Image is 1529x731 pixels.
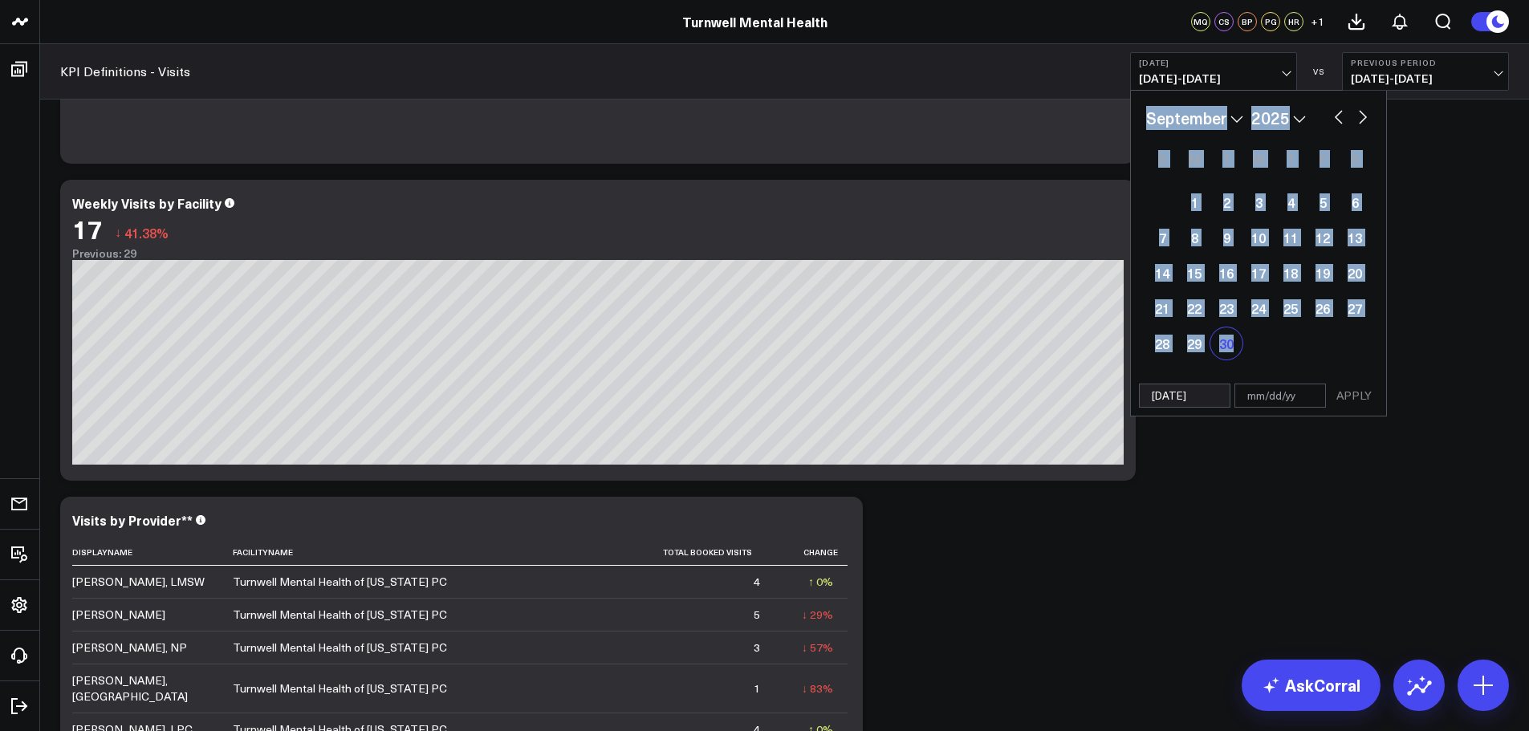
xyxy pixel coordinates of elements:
div: Weekly Visits by Facility [72,194,222,212]
div: Sunday [1146,146,1178,172]
button: +1 [1307,12,1327,31]
div: Turnwell Mental Health of [US_STATE] PC [233,607,447,623]
div: Visits by Provider** [72,511,193,529]
div: CS [1214,12,1234,31]
div: MQ [1191,12,1210,31]
div: 5 [754,607,760,623]
div: 17 [72,214,103,243]
button: APPLY [1330,384,1378,408]
th: Total Booked Visits [597,539,775,566]
span: [DATE] - [DATE] [1139,72,1288,85]
div: Turnwell Mental Health of [US_STATE] PC [233,680,447,696]
div: Tuesday [1210,146,1242,172]
span: [DATE] - [DATE] [1351,72,1500,85]
div: Friday [1307,146,1339,172]
div: HR [1284,12,1303,31]
div: Turnwell Mental Health of [US_STATE] PC [233,640,447,656]
div: Saturday [1339,146,1371,172]
th: Facilityname [233,539,597,566]
div: 4 [754,574,760,590]
b: Previous Period [1351,58,1500,67]
div: Thursday [1275,146,1307,172]
div: [PERSON_NAME], NP [72,640,187,656]
div: [PERSON_NAME], LMSW [72,574,205,590]
div: 1 [754,680,760,696]
div: ↓ 57% [802,640,833,656]
a: AskCorral [1242,660,1381,711]
div: ↓ 29% [802,607,833,623]
div: Monday [1178,146,1210,172]
button: Previous Period[DATE]-[DATE] [1342,52,1509,91]
div: Wednesday [1242,146,1275,172]
div: BP [1238,12,1257,31]
div: [PERSON_NAME], [GEOGRAPHIC_DATA] [72,672,218,705]
b: [DATE] [1139,58,1288,67]
button: [DATE][DATE]-[DATE] [1130,52,1297,91]
a: KPI Definitions - Visits [60,63,190,80]
span: 41.38% [124,224,169,242]
div: [PERSON_NAME] [72,607,165,623]
div: Previous: 29 [72,247,1124,260]
input: mm/dd/yy [1139,384,1230,408]
span: + 1 [1311,16,1324,27]
div: 3 [754,640,760,656]
span: ↓ [115,222,121,243]
th: Displayname [72,539,233,566]
input: mm/dd/yy [1234,384,1326,408]
div: VS [1305,67,1334,76]
div: PG [1261,12,1280,31]
a: Turnwell Mental Health [682,13,828,30]
div: Turnwell Mental Health of [US_STATE] PC [233,574,447,590]
th: Change [775,539,848,566]
div: ↓ 83% [802,680,833,696]
div: ↑ 0% [808,574,833,590]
